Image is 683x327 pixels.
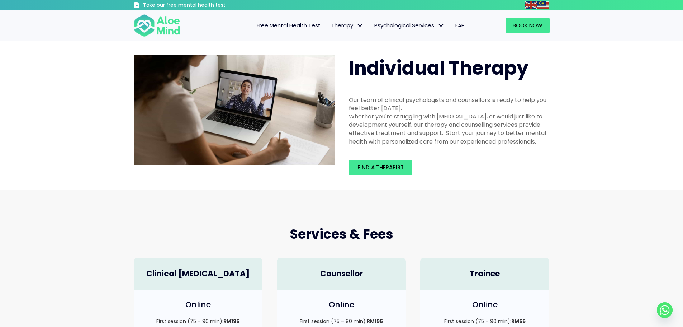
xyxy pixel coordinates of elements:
a: Whatsapp [657,302,673,318]
strong: RM195 [223,318,239,325]
img: en [525,1,537,9]
h4: Counsellor [284,268,399,280]
span: Free Mental Health Test [257,22,321,29]
nav: Menu [190,18,470,33]
a: Psychological ServicesPsychological Services: submenu [369,18,450,33]
img: Aloe mind Logo [134,14,180,37]
span: Individual Therapy [349,55,528,81]
div: Our team of clinical psychologists and counsellors is ready to help you feel better [DATE]. [349,96,550,112]
span: Psychological Services: submenu [436,20,446,31]
p: First session (75 – 90 min): [427,318,542,325]
strong: RM195 [367,318,383,325]
img: ms [537,1,549,9]
a: Book Now [506,18,550,33]
a: Find a therapist [349,160,412,175]
span: Psychological Services [374,22,445,29]
p: First session (75 – 90 min): [141,318,256,325]
a: Take our free mental health test [134,2,264,10]
a: EAP [450,18,470,33]
span: Book Now [513,22,542,29]
a: Malay [537,1,550,9]
a: English [525,1,537,9]
h4: Clinical [MEDICAL_DATA] [141,268,256,280]
h4: Online [141,299,256,310]
span: Therapy [331,22,364,29]
h3: Take our free mental health test [143,2,264,9]
span: EAP [455,22,465,29]
a: Free Mental Health Test [251,18,326,33]
span: Therapy: submenu [355,20,365,31]
span: Find a therapist [357,164,404,171]
div: Whether you're struggling with [MEDICAL_DATA], or would just like to development yourself, our th... [349,112,550,146]
strong: RM55 [511,318,526,325]
h4: Online [284,299,399,310]
h4: Trainee [427,268,542,280]
span: Services & Fees [290,225,393,243]
img: Therapy online individual [134,55,335,165]
a: TherapyTherapy: submenu [326,18,369,33]
h4: Online [427,299,542,310]
p: First session (75 – 90 min): [284,318,399,325]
